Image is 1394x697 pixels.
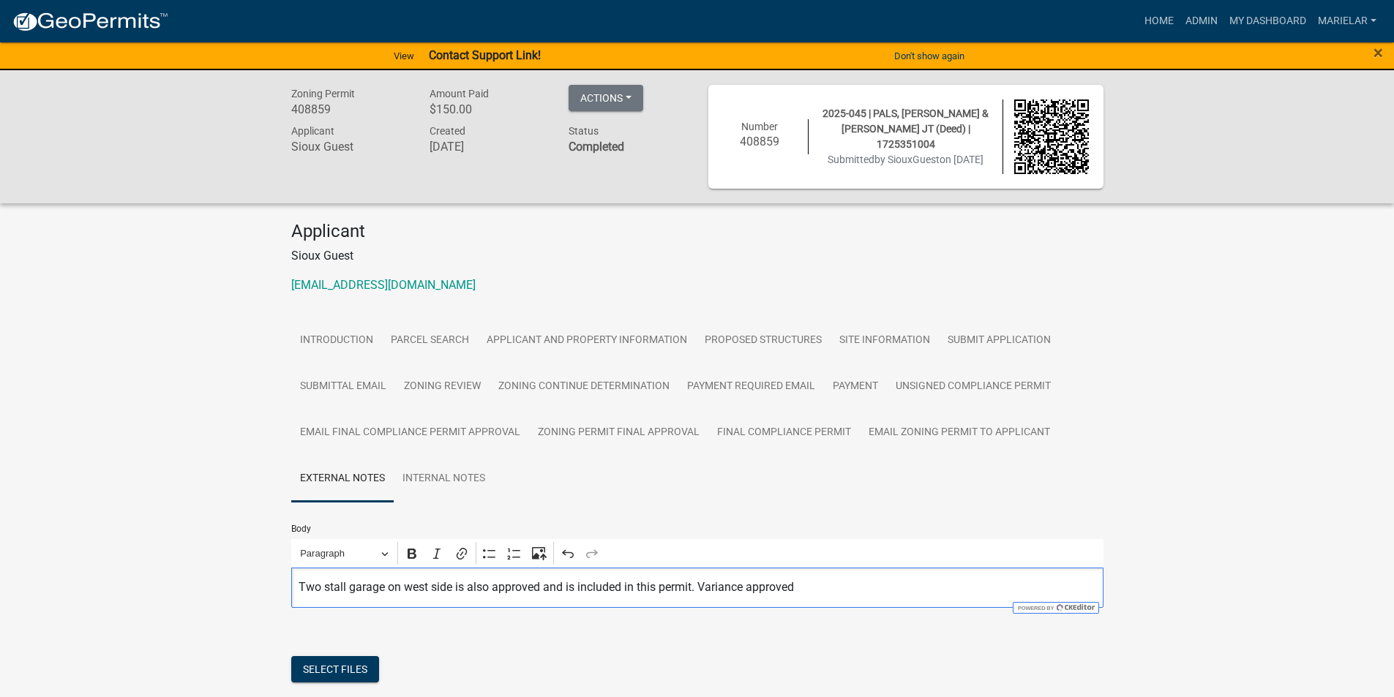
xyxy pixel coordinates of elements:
[569,140,624,154] strong: Completed
[291,247,1103,265] p: Sioux Guest
[430,140,547,154] h6: [DATE]
[478,317,696,364] a: Applicant and Property Information
[291,656,379,682] button: Select files
[860,410,1059,456] a: Email Zoning Permit to Applicant
[696,317,831,364] a: Proposed Structures
[741,121,778,132] span: Number
[300,545,376,562] span: Paragraph
[291,278,476,292] a: [EMAIL_ADDRESS][DOMAIN_NAME]
[382,317,478,364] a: Parcel search
[430,125,465,137] span: Created
[490,363,678,410] a: Zoning Continue Determination
[395,363,490,410] a: Zoning Review
[394,456,494,502] a: Internal Notes
[430,88,489,99] span: Amount Paid
[291,140,408,154] h6: Sioux Guest
[529,410,708,456] a: Zoning Permit Final Approval
[1180,7,1224,35] a: Admin
[291,102,408,116] h6: 408859
[1312,7,1382,35] a: marielar
[1014,99,1089,174] img: QR code
[1374,44,1383,61] button: Close
[291,125,334,137] span: Applicant
[291,221,1103,242] h4: Applicant
[831,317,939,364] a: Site Information
[1374,42,1383,63] span: ×
[291,410,529,456] a: Email Final Compliance Permit Approval
[291,88,355,99] span: Zoning Permit
[291,539,1103,567] div: Editor toolbar
[874,154,940,165] span: by SiouxGuest
[430,102,547,116] h6: $150.00
[291,568,1103,608] div: Editor editing area: main. Press Alt+0 for help.
[887,363,1060,410] a: Unsigned Compliance Permit
[939,317,1060,364] a: Submit Application
[299,579,1095,596] p: Two stall garage on west side is also approved and is included in this permit. Variance approved
[569,125,599,137] span: Status
[293,542,394,565] button: Paragraph, Heading
[291,363,395,410] a: Submittal Email
[888,44,970,68] button: Don't show again
[828,154,983,165] span: Submitted on [DATE]
[291,317,382,364] a: Introduction
[291,524,311,533] label: Body
[388,44,420,68] a: View
[429,48,541,62] strong: Contact Support Link!
[569,85,643,111] button: Actions
[822,108,989,150] span: 2025-045 | PALS, [PERSON_NAME] & [PERSON_NAME] JT (Deed) | 1725351004
[678,363,824,410] a: Payment Required Email
[1224,7,1312,35] a: My Dashboard
[1139,7,1180,35] a: Home
[723,135,798,148] h6: 408859
[1016,605,1054,611] span: Powered by
[708,410,860,456] a: Final Compliance Permit
[291,456,394,502] a: External Notes
[824,363,887,410] a: Payment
